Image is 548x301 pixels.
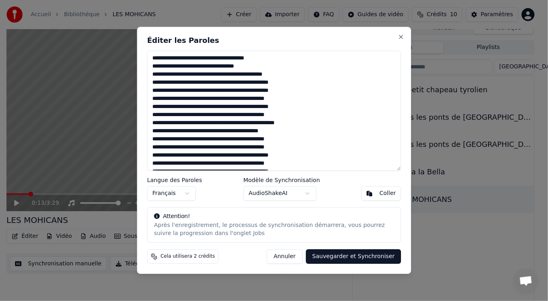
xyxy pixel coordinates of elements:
[267,250,302,264] button: Annuler
[380,190,396,198] div: Coller
[160,254,215,260] span: Cela utilisera 2 crédits
[361,187,401,201] button: Coller
[154,213,394,221] div: Attention!
[147,178,202,183] label: Langue des Paroles
[154,222,394,238] div: Après l'enregistrement, le processus de synchronisation démarrera, vous pourrez suivre la progres...
[243,178,320,183] label: Modèle de Synchronisation
[306,250,401,264] button: Sauvegarder et Synchroniser
[147,37,401,44] h2: Éditer les Paroles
